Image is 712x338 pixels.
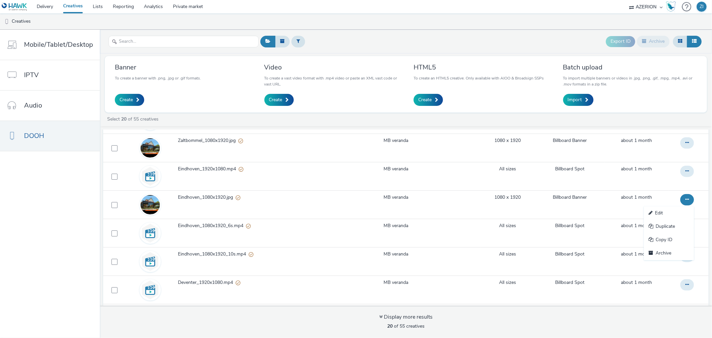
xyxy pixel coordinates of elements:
[178,194,311,204] a: Eindhoven_1080x1920.jpgPartially valid
[621,194,652,200] span: about 1 month
[568,97,582,103] span: Import
[115,94,144,106] a: Create
[178,222,311,232] a: Eindhoven_1080x1920_6s.mp4Partially valid
[387,323,393,329] strong: 20
[178,279,236,286] span: Deventer_1920x1080.mp4
[499,166,516,172] a: All sizes
[563,75,697,87] p: To import multiple banners or videos in .jpg, .png, .gif, .mpg, .mp4, .avi or .mov formats in a z...
[563,94,594,106] a: Import
[555,222,584,229] a: Billboard Spot
[621,137,652,144] a: 15 August 2025, 16:04
[499,222,516,229] a: All sizes
[141,280,160,300] img: video.svg
[621,279,652,286] a: 15 August 2025, 16:03
[141,167,160,186] img: video.svg
[555,166,584,172] a: Billboard Spot
[555,251,584,258] a: Billboard Spot
[687,36,702,47] button: Table
[239,166,243,173] div: Partially valid
[115,75,201,81] p: To create a banner with .png, .jpg or .gif formats.
[644,220,694,233] a: Duplicate
[178,194,236,201] span: Eindhoven_1080x1920.jpg
[384,137,408,144] a: MB veranda
[121,116,127,122] strong: 20
[384,222,408,229] a: MB veranda
[495,137,521,144] a: 1080 x 1920
[384,279,408,286] a: MB veranda
[418,97,432,103] span: Create
[673,36,687,47] button: Grid
[700,2,704,12] div: ZI
[644,247,694,260] a: Archive
[178,222,246,229] span: Eindhoven_1080x1920_6s.mp4
[621,251,652,257] span: about 1 month
[555,279,584,286] a: Billboard Spot
[606,36,635,47] button: Export ID
[236,279,240,286] div: Partially valid
[414,94,443,106] a: Create
[563,63,697,72] h3: Batch upload
[106,116,161,122] a: Select of 55 creatives
[637,36,670,47] button: Archive
[249,251,253,258] div: Partially valid
[644,233,694,247] a: Copy ID
[621,279,652,286] span: about 1 month
[621,137,652,144] span: about 1 month
[2,3,27,11] img: undefined Logo
[384,251,408,258] a: MB veranda
[178,251,311,261] a: Eindhoven_1080x1920_10s.mp4Partially valid
[553,137,587,144] a: Billboard Banner
[108,36,259,47] input: Search...
[666,1,676,12] img: Hawk Academy
[553,194,587,201] a: Billboard Banner
[178,137,311,147] a: Zaltbommel_1080x1920.jpgPartially valid
[141,188,160,222] img: f46c0410-51ef-46dc-9742-0d5dd6fd604c.jpg
[387,323,425,329] span: of 55 creatives
[621,166,652,172] span: about 1 month
[178,251,249,258] span: Eindhoven_1080x1920_10s.mp4
[24,131,44,141] span: DOOH
[666,1,679,12] a: Hawk Academy
[495,194,521,201] a: 1080 x 1920
[264,75,399,87] p: To create a vast video format with .mp4 video or paste an XML vast code or vast URL.
[178,137,238,144] span: Zaltbommel_1080x1920.jpg
[178,166,311,176] a: Eindhoven_1920x1080.mp4Partially valid
[384,194,408,201] a: MB veranda
[178,166,239,172] span: Eindhoven_1920x1080.mp4
[621,166,652,172] a: 15 August 2025, 16:03
[621,222,652,229] a: 15 August 2025, 16:03
[24,70,39,80] span: IPTV
[178,279,311,289] a: Deventer_1920x1080.mp4Partially valid
[120,97,133,103] span: Create
[24,101,42,110] span: Audio
[24,40,93,49] span: Mobile/Tablet/Desktop
[141,223,160,243] img: video.svg
[115,63,201,72] h3: Banner
[414,75,544,81] p: To create an HTML5 creative. Only available with AIOO & Broadsign SSPs
[379,313,433,321] div: Display more results
[238,137,243,144] div: Partially valid
[499,279,516,286] a: All sizes
[621,194,652,201] a: 15 August 2025, 16:03
[141,131,160,165] img: 8b270402-adda-4836-a325-947ef781f884.jpg
[141,252,160,271] img: video.svg
[644,206,694,220] a: Edit
[621,251,652,258] a: 15 August 2025, 16:03
[3,18,10,25] img: dooh
[414,63,544,72] h3: HTML5
[384,166,408,172] a: MB veranda
[621,222,652,229] span: about 1 month
[264,94,294,106] a: Create
[236,194,240,201] div: Partially valid
[246,222,251,229] div: Partially valid
[269,97,282,103] span: Create
[264,63,399,72] h3: Video
[499,251,516,258] a: All sizes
